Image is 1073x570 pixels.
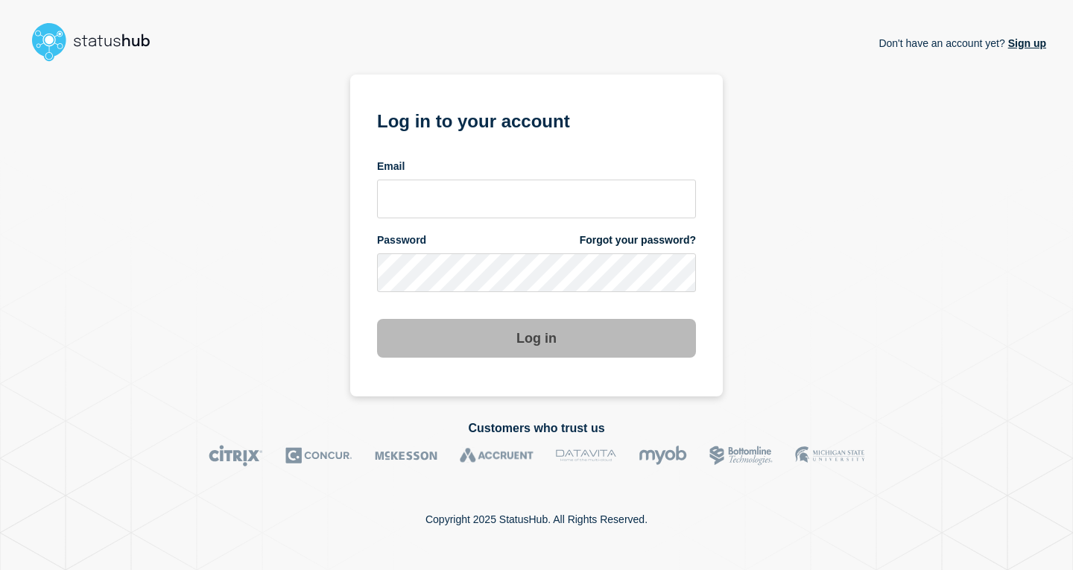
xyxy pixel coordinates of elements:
img: Accruent logo [460,445,534,466]
h2: Customers who trust us [27,422,1046,435]
img: StatusHub logo [27,18,168,66]
img: Citrix logo [209,445,263,466]
img: myob logo [639,445,687,466]
span: Email [377,159,405,174]
input: password input [377,253,696,292]
span: Password [377,233,426,247]
p: Copyright 2025 StatusHub. All Rights Reserved. [425,513,648,525]
img: DataVita logo [556,445,616,466]
a: Forgot your password? [580,233,696,247]
p: Don't have an account yet? [879,25,1046,61]
img: MSU logo [795,445,864,466]
img: McKesson logo [375,445,437,466]
img: Bottomline logo [709,445,773,466]
button: Log in [377,319,696,358]
h1: Log in to your account [377,106,696,133]
img: Concur logo [285,445,352,466]
a: Sign up [1005,37,1046,49]
input: email input [377,180,696,218]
